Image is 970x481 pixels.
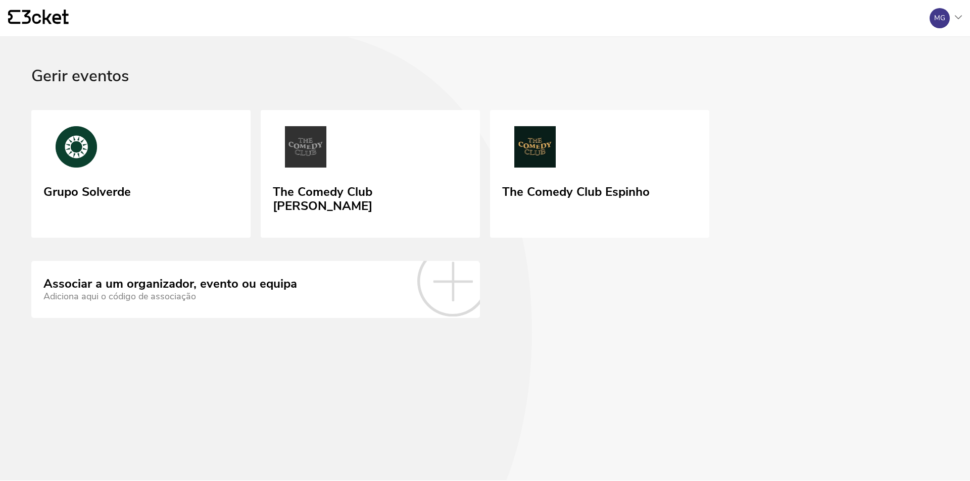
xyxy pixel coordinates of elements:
a: {' '} [8,10,69,27]
a: Grupo Solverde Grupo Solverde [31,110,251,238]
img: The Comedy Club Espinho [502,126,568,172]
img: The Comedy Club Chaves [273,126,338,172]
div: Grupo Solverde [43,181,131,199]
div: Gerir eventos [31,67,939,110]
div: Adiciona aqui o código de associação [43,291,297,302]
img: Grupo Solverde [43,126,109,172]
div: Associar a um organizador, evento ou equipa [43,277,297,291]
g: {' '} [8,10,20,24]
div: The Comedy Club [PERSON_NAME] [273,181,468,213]
div: MG [934,14,945,22]
div: The Comedy Club Espinho [502,181,650,199]
a: The Comedy Club Chaves The Comedy Club [PERSON_NAME] [261,110,480,238]
a: The Comedy Club Espinho The Comedy Club Espinho [490,110,709,238]
a: Associar a um organizador, evento ou equipa Adiciona aqui o código de associação [31,261,480,317]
